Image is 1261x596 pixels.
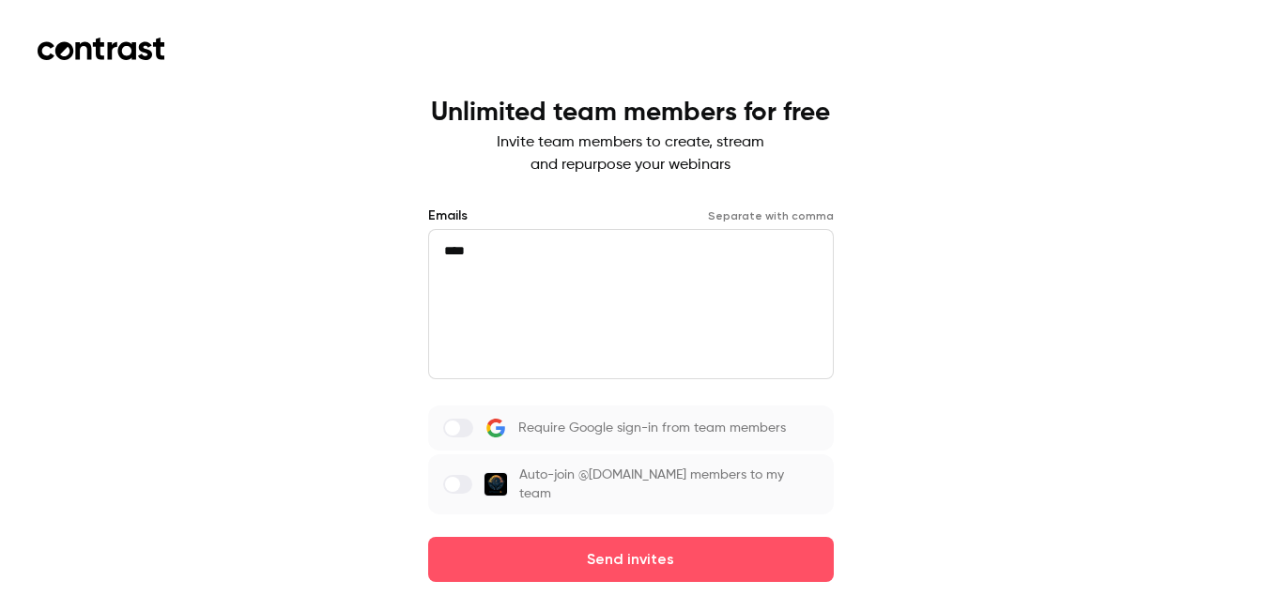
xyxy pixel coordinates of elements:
label: Auto-join @[DOMAIN_NAME] members to my team [428,454,834,514]
p: Separate with comma [708,208,834,223]
img: Aplanet-mauritania [484,473,507,496]
label: Emails [428,206,468,225]
label: Require Google sign-in from team members [428,405,834,451]
h1: Unlimited team members for free [431,98,830,128]
p: Invite team members to create, stream and repurpose your webinars [431,131,830,176]
button: Send invites [428,537,834,582]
